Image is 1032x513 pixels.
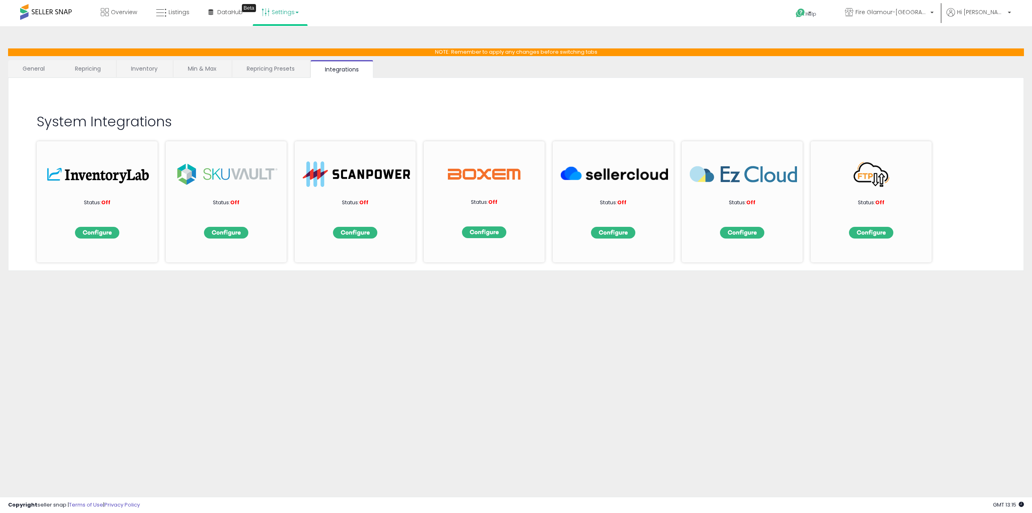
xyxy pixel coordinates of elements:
[875,199,884,206] span: Off
[795,8,805,18] i: Get Help
[488,198,497,206] span: Off
[805,10,816,17] span: Help
[217,8,243,16] span: DataHub
[8,60,60,77] a: General
[448,161,520,187] img: Boxem Logo
[957,8,1005,16] span: Hi [PERSON_NAME]
[444,199,524,206] p: Status:
[60,60,115,77] a: Repricing
[37,114,995,129] h2: System Integrations
[174,161,281,187] img: sku.png
[173,60,231,77] a: Min & Max
[359,199,368,206] span: Off
[204,227,248,239] img: configbtn.png
[462,226,506,238] img: configbtn.png
[101,199,110,206] span: Off
[186,199,266,207] p: Status:
[819,161,926,187] img: FTP_266x63.png
[232,60,309,77] a: Repricing Presets
[849,227,893,239] img: configbtn.png
[117,60,172,77] a: Inventory
[242,4,256,12] div: Tooltip anchor
[310,60,373,78] a: Integrations
[702,199,782,207] p: Status:
[561,161,668,187] img: SellerCloud_266x63.png
[617,199,626,206] span: Off
[75,227,119,239] img: configbtn.png
[169,8,189,16] span: Listings
[230,199,239,206] span: Off
[746,199,755,206] span: Off
[947,8,1011,26] a: Hi [PERSON_NAME]
[315,199,395,207] p: Status:
[57,199,137,207] p: Status:
[855,8,928,16] span: Fire Glamour-[GEOGRAPHIC_DATA]
[831,199,911,207] p: Status:
[333,227,377,239] img: configbtn.png
[303,161,410,187] img: ScanPower-logo.png
[573,199,653,207] p: Status:
[690,161,797,187] img: EzCloud_266x63.png
[720,227,764,239] img: configbtn.png
[45,161,152,187] img: inv.png
[591,227,635,239] img: configbtn.png
[8,48,1024,56] p: NOTE: Remember to apply any changes before switching tabs
[789,2,832,26] a: Help
[111,8,137,16] span: Overview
